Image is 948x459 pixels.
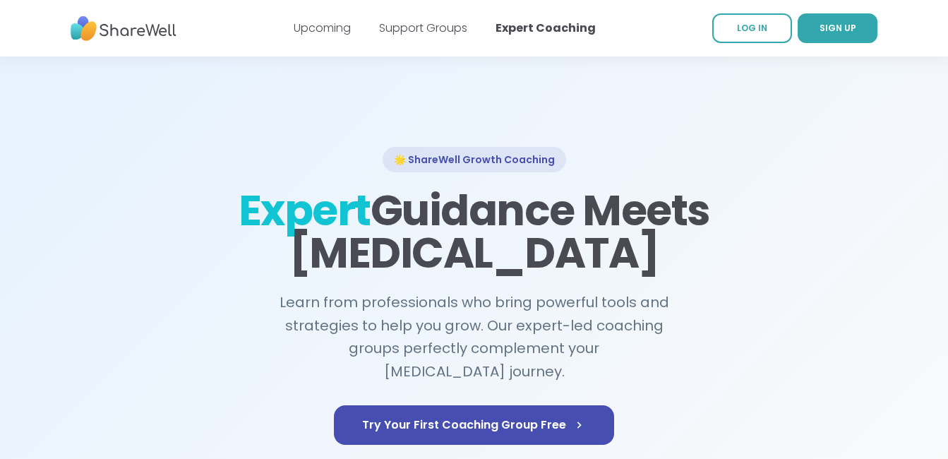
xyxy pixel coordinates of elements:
[334,405,614,445] a: Try Your First Coaching Group Free
[496,20,596,36] a: Expert Coaching
[71,9,176,48] img: ShareWell Nav Logo
[239,181,371,240] span: Expert
[294,20,351,36] a: Upcoming
[362,417,586,434] span: Try Your First Coaching Group Free
[237,189,712,274] h1: Guidance Meets [MEDICAL_DATA]
[820,22,856,34] span: SIGN UP
[712,13,792,43] a: LOG IN
[798,13,877,43] a: SIGN UP
[379,20,467,36] a: Support Groups
[383,147,566,172] div: 🌟 ShareWell Growth Coaching
[737,22,767,34] span: LOG IN
[271,291,678,383] h2: Learn from professionals who bring powerful tools and strategies to help you grow. Our expert-led...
